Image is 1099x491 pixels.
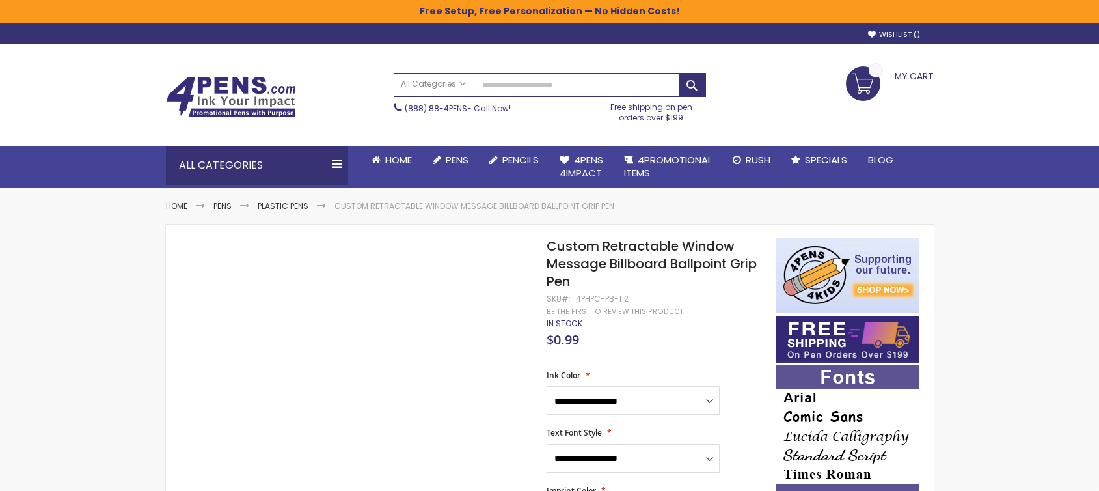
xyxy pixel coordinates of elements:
div: Availability [547,318,582,329]
span: Pencils [502,153,539,167]
span: 4PROMOTIONAL ITEMS [624,153,712,180]
img: 4pens 4 kids [776,238,919,313]
a: All Categories [394,74,472,95]
strong: SKU [547,293,571,304]
div: 4PHPC-PB-112 [576,294,629,304]
img: 4Pens Custom Pens and Promotional Products [166,76,296,118]
span: Home [385,153,412,167]
span: Specials [805,153,847,167]
a: Blog [858,146,904,175]
span: Blog [868,153,893,167]
a: 4Pens4impact [549,146,614,188]
a: Pens [213,201,232,212]
a: Wishlist [868,30,920,40]
span: $0.99 [547,331,579,348]
div: All Categories [166,146,348,185]
span: 4Pens 4impact [560,153,603,180]
a: Rush [722,146,781,175]
a: Specials [781,146,858,175]
a: Home [361,146,422,175]
span: Custom Retractable Window Message Billboard Ballpoint Grip Pen [547,237,757,290]
span: All Categories [401,79,466,89]
img: Free shipping on orders over $199 [776,316,919,363]
a: Pencils [479,146,549,175]
span: Rush [746,153,770,167]
a: Pens [422,146,479,175]
img: font-personalization-examples [776,365,919,491]
span: Ink Color [547,370,580,381]
span: Pens [446,153,468,167]
span: In stock [547,318,582,329]
a: Home [166,201,187,212]
span: Text Font Style [547,427,602,438]
a: 4PROMOTIONALITEMS [614,146,722,188]
a: Plastic Pens [258,201,308,212]
span: - Call Now! [405,103,511,114]
div: Free shipping on pen orders over $199 [597,97,706,123]
a: Be the first to review this product [547,307,683,316]
a: (888) 88-4PENS [405,103,467,114]
li: Custom Retractable Window Message Billboard Ballpoint Grip Pen [334,201,614,212]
